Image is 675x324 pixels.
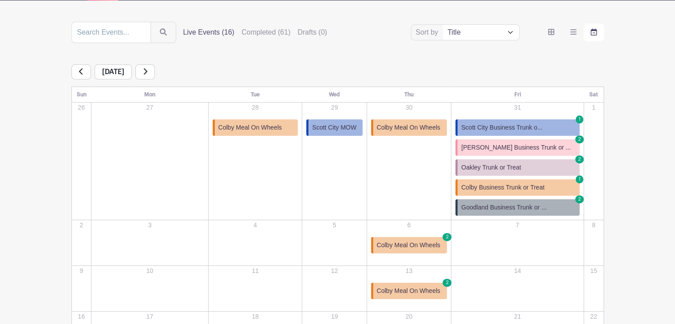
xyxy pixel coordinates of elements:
[183,27,335,38] div: filters
[461,203,546,212] span: Goodland Business Trunk or ...
[92,312,208,321] p: 17
[71,87,91,103] th: Sun
[461,183,545,192] span: Colby Business Trunk or Treat
[303,266,366,276] p: 12
[371,119,447,136] a: Colby Meal On Wheels
[461,163,521,172] span: Oakley Trunk or Treat
[92,103,208,112] p: 27
[455,199,579,216] a: Goodland Business Trunk or ... 2
[367,103,451,112] p: 30
[72,103,91,112] p: 26
[455,159,579,176] a: Oakley Trunk or Treat 2
[461,143,571,152] span: [PERSON_NAME] Business Trunk or ...
[208,87,302,103] th: Tue
[371,283,447,299] a: Colby Meal On Wheels 2
[377,241,440,250] span: Colby Meal On Wheels
[584,312,603,321] p: 22
[209,221,302,230] p: 4
[303,221,366,230] p: 5
[455,139,579,156] a: [PERSON_NAME] Business Trunk or ... 2
[367,312,451,321] p: 20
[371,237,447,253] a: Colby Meal On Wheels 2
[72,266,91,276] p: 9
[367,87,451,103] th: Thu
[303,312,366,321] p: 19
[451,87,584,103] th: Fri
[416,27,441,38] label: Sort by
[92,221,208,230] p: 3
[584,266,603,276] p: 15
[72,221,91,230] p: 2
[183,27,235,38] label: Live Events (16)
[452,312,583,321] p: 21
[312,123,356,132] span: Scott City MOW
[377,123,440,132] span: Colby Meal On Wheels
[91,87,209,103] th: Mon
[452,221,583,230] p: 7
[213,119,298,136] a: Colby Meal On Wheels
[92,266,208,276] p: 10
[95,64,132,79] span: [DATE]
[209,103,302,112] p: 28
[461,123,542,132] span: Scott City Business Trunk o...
[209,266,302,276] p: 11
[443,233,452,241] span: 2
[241,27,290,38] label: Completed (61)
[72,312,91,321] p: 16
[367,221,451,230] p: 6
[455,119,579,136] a: Scott City Business Trunk o... 1
[452,266,583,276] p: 14
[71,22,151,43] input: Search Events...
[575,135,584,143] span: 2
[584,221,603,230] p: 8
[541,24,604,41] div: order and view
[377,286,440,296] span: Colby Meal On Wheels
[452,103,583,112] p: 31
[303,103,366,112] p: 29
[575,155,584,163] span: 2
[584,87,604,103] th: Sat
[575,195,584,203] span: 2
[209,312,302,321] p: 18
[576,175,584,183] span: 1
[218,123,282,132] span: Colby Meal On Wheels
[576,115,584,123] span: 1
[306,119,362,136] a: Scott City MOW
[443,279,452,287] span: 2
[297,27,327,38] label: Drafts (0)
[455,179,579,196] a: Colby Business Trunk or Treat 1
[367,266,451,276] p: 13
[302,87,367,103] th: Wed
[584,103,603,112] p: 1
